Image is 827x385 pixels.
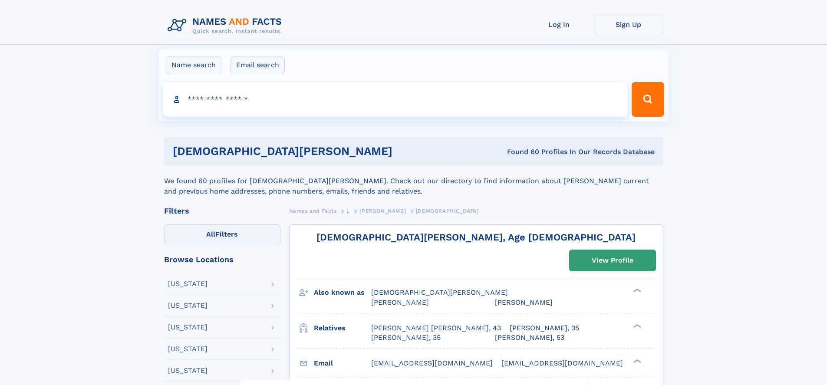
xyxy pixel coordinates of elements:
a: [PERSON_NAME], 53 [495,333,564,342]
span: [DEMOGRAPHIC_DATA][PERSON_NAME] [371,288,508,296]
span: [PERSON_NAME] [495,298,553,306]
input: search input [163,82,628,117]
div: Found 60 Profiles In Our Records Database [450,147,655,157]
label: Email search [231,56,285,74]
span: [EMAIL_ADDRESS][DOMAIN_NAME] [501,359,623,367]
span: [PERSON_NAME] [371,298,429,306]
span: [EMAIL_ADDRESS][DOMAIN_NAME] [371,359,493,367]
div: ❯ [631,358,642,364]
span: [PERSON_NAME] [359,208,406,214]
div: [US_STATE] [168,367,208,374]
span: L [346,208,350,214]
label: Filters [164,224,280,245]
span: [DEMOGRAPHIC_DATA] [416,208,479,214]
button: Search Button [632,82,664,117]
div: Browse Locations [164,256,280,263]
div: [US_STATE] [168,280,208,287]
a: [PERSON_NAME] [PERSON_NAME], 43 [371,323,501,333]
div: View Profile [592,250,633,270]
div: [US_STATE] [168,346,208,352]
a: [PERSON_NAME], 35 [371,333,441,342]
label: Name search [166,56,221,74]
a: View Profile [570,250,656,271]
a: Names and Facts [289,205,337,216]
h1: [DEMOGRAPHIC_DATA][PERSON_NAME] [173,146,450,157]
a: Log In [524,14,594,35]
div: [US_STATE] [168,324,208,331]
div: ❯ [631,288,642,293]
a: [PERSON_NAME], 35 [510,323,579,333]
a: [DEMOGRAPHIC_DATA][PERSON_NAME], Age [DEMOGRAPHIC_DATA] [316,232,636,243]
a: Sign Up [594,14,663,35]
div: We found 60 profiles for [DEMOGRAPHIC_DATA][PERSON_NAME]. Check out our directory to find informa... [164,165,663,197]
a: [PERSON_NAME] [359,205,406,216]
h3: Also known as [314,285,371,300]
span: All [206,230,215,238]
div: ❯ [631,323,642,329]
div: Filters [164,207,280,215]
h3: Relatives [314,321,371,336]
h3: Email [314,356,371,371]
a: L [346,205,350,216]
div: [US_STATE] [168,302,208,309]
img: Logo Names and Facts [164,14,289,37]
